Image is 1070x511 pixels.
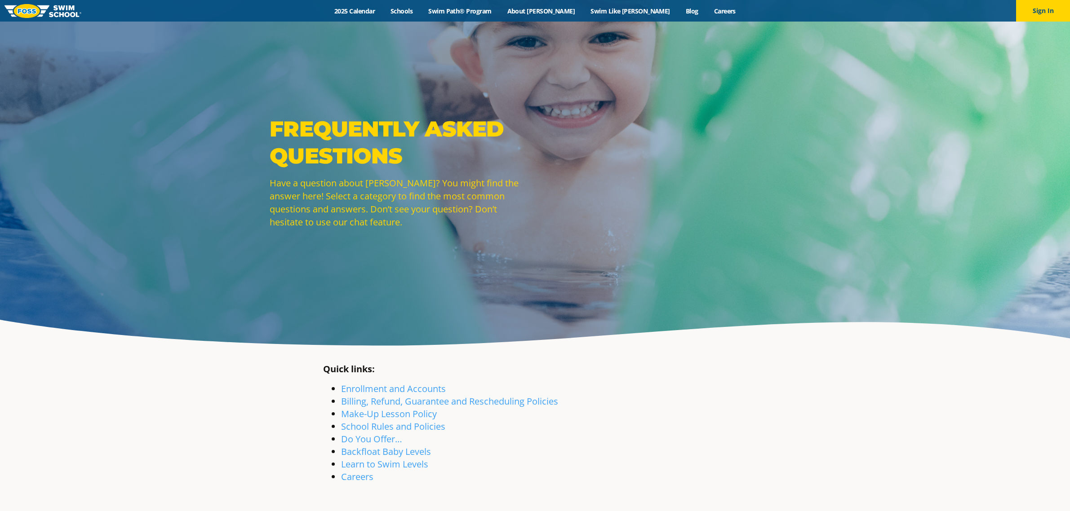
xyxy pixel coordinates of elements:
[341,383,446,395] a: Enrollment and Accounts
[706,7,743,15] a: Careers
[341,408,437,420] a: Make-Up Lesson Policy
[270,115,530,169] p: Frequently Asked Questions
[341,433,402,445] a: Do You Offer…
[341,395,558,407] a: Billing, Refund, Guarantee and Rescheduling Policies
[327,7,383,15] a: 2025 Calendar
[421,7,499,15] a: Swim Path® Program
[499,7,583,15] a: About [PERSON_NAME]
[270,176,530,229] p: Have a question about [PERSON_NAME]? You might find the answer here! Select a category to find th...
[341,420,445,432] a: School Rules and Policies
[4,4,81,18] img: FOSS Swim School Logo
[383,7,421,15] a: Schools
[341,471,373,483] a: Careers
[583,7,678,15] a: Swim Like [PERSON_NAME]
[678,7,706,15] a: Blog
[323,363,375,375] strong: Quick links:
[341,445,431,458] a: Backfloat Baby Levels
[341,458,428,470] a: Learn to Swim Levels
